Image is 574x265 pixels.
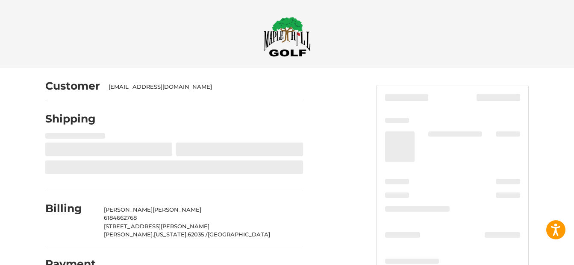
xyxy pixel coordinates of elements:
div: [EMAIL_ADDRESS][DOMAIN_NAME] [109,83,295,91]
span: 6184662768 [104,214,137,221]
span: [PERSON_NAME], [104,231,154,238]
h2: Customer [45,79,100,93]
h2: Shipping [45,112,96,125]
h2: Billing [45,202,95,215]
span: [PERSON_NAME] [153,206,201,213]
span: [US_STATE], [154,231,188,238]
img: Maple Hill Golf [264,17,311,57]
span: [GEOGRAPHIC_DATA] [208,231,270,238]
span: [PERSON_NAME] [104,206,153,213]
span: [STREET_ADDRESS][PERSON_NAME] [104,223,209,230]
span: 62035 / [188,231,208,238]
